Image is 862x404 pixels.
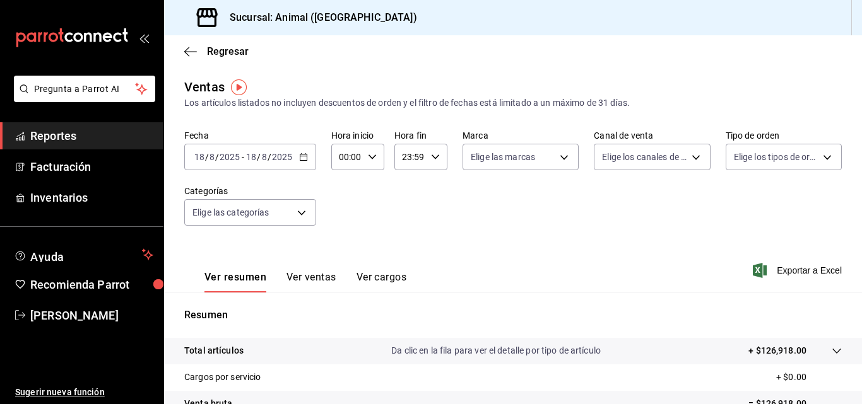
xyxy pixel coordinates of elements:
label: Hora inicio [331,131,384,140]
span: / [268,152,271,162]
a: Pregunta a Parrot AI [9,91,155,105]
p: Cargos por servicio [184,371,261,384]
span: Sugerir nueva función [15,386,153,399]
input: ---- [271,152,293,162]
span: Elige las categorías [192,206,269,219]
button: Ver resumen [204,271,266,292]
label: Marca [463,131,579,140]
span: Pregunta a Parrot AI [34,83,136,96]
div: navigation tabs [204,271,406,292]
p: + $0.00 [776,371,842,384]
input: -- [209,152,215,162]
img: Tooltip marker [231,79,247,95]
p: + $126,918.00 [748,344,806,357]
label: Hora fin [394,131,447,140]
p: Da clic en la fila para ver el detalle por tipo de artículo [391,344,601,357]
span: - [242,152,244,162]
span: Ayuda [30,247,137,262]
button: Pregunta a Parrot AI [14,76,155,102]
button: Exportar a Excel [755,263,842,278]
input: ---- [219,152,240,162]
span: Facturación [30,158,153,175]
div: Los artículos listados no incluyen descuentos de orden y el filtro de fechas está limitado a un m... [184,96,842,110]
p: Resumen [184,308,842,323]
button: Ver ventas [286,271,336,292]
input: -- [261,152,268,162]
label: Categorías [184,187,316,195]
span: [PERSON_NAME] [30,307,153,324]
button: open_drawer_menu [139,33,149,43]
span: Regresar [207,45,249,57]
button: Regresar [184,45,249,57]
label: Tipo de orden [726,131,842,140]
span: Elige las marcas [471,151,535,163]
span: / [205,152,209,162]
span: Recomienda Parrot [30,276,153,293]
input: -- [245,152,257,162]
span: Elige los tipos de orden [734,151,818,163]
span: Inventarios [30,189,153,206]
span: / [257,152,261,162]
div: Ventas [184,78,225,96]
span: Reportes [30,127,153,144]
h3: Sucursal: Animal ([GEOGRAPHIC_DATA]) [220,10,417,25]
label: Canal de venta [594,131,710,140]
label: Fecha [184,131,316,140]
button: Ver cargos [357,271,407,292]
span: / [215,152,219,162]
p: Total artículos [184,344,244,357]
input: -- [194,152,205,162]
span: Elige los canales de venta [602,151,687,163]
